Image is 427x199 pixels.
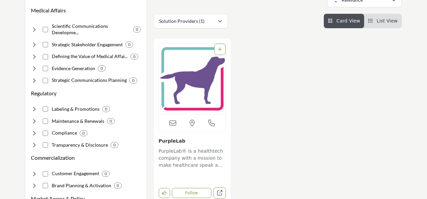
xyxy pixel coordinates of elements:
div: 0 Results For Customer Engagement [102,171,110,177]
h4: Compliance: Local and global regulatory compliance. [52,130,77,136]
img: PurpleLab [159,44,226,114]
input: Select Labeling & Promotions checkbox [43,106,48,112]
h4: Scientific Communications Development: Creating scientific content showcasing clinical evidence. [52,23,130,36]
b: 0 [128,42,130,47]
h4: Customer Engagement: Understanding and optimizing patient experience across channels. [52,170,99,177]
input: Select Scientific Communications Development checkbox [43,27,48,32]
input: Select Strategic Communications Planning checkbox [43,78,48,83]
h4: Transparency & Disclosure: Transparency & Disclosure [52,142,108,148]
b: 0 [105,107,107,111]
button: Commercialization [31,154,75,162]
li: List View [364,14,402,28]
button: Follow [172,188,211,198]
a: View Card [328,18,360,23]
button: Like listing [159,188,170,198]
b: 0 [82,131,85,136]
b: 0 [117,183,119,188]
input: Select Customer Engagement checkbox [43,171,48,177]
a: Open Listing in new tab [159,44,226,114]
button: Solution Providers (1) [153,14,228,29]
input: Select Evidence Generation checkbox [43,66,48,71]
h4: Strategic Stakeholder Engagement: Interacting with key opinion leaders and advocacy partners. [52,41,123,48]
button: Medical Affairs [31,6,66,14]
a: View List [368,18,398,23]
div: 0 Results For Evidence Generation [98,65,106,71]
a: PurpleLab® is a healthtech company with a mission to make healthcare speak a single unified langu... [159,146,226,170]
b: 0 [113,143,116,147]
input: Select Brand Planning & Activation checkbox [43,183,48,188]
input: Select Defining the Value of Medical Affairs checkbox [43,54,48,59]
input: Select Maintenance & Renewals checkbox [43,118,48,124]
h4: Evidence Generation: Research to support clinical and economic value claims. [52,65,95,72]
b: 0 [132,78,134,83]
b: 0 [110,119,112,123]
b: 0 [136,27,138,32]
div: 0 Results For Strategic Stakeholder Engagement [125,42,133,48]
button: Regulatory [31,89,56,97]
div: 0 Results For Brand Planning & Activation [114,183,122,189]
div: 0 Results For Transparency & Disclosure [111,142,118,148]
a: Add To List [218,47,222,52]
span: Card View [336,18,360,23]
input: Select Strategic Stakeholder Engagement checkbox [43,42,48,47]
div: 0 Results For Scientific Communications Development [133,27,141,33]
div: 0 Results For Defining the Value of Medical Affairs [130,54,138,60]
h4: Maintenance & Renewals: Maintaining marketing authorizations and safety reporting. [52,118,104,125]
h4: Brand Planning & Activation: Developing and executing commercial launch strategies. [52,182,111,189]
span: List View [377,18,397,23]
a: Open purplelab in new tab [213,187,226,199]
input: Select Transparency & Disclosure checkbox [43,142,48,148]
h4: Defining the Value of Medical Affairs [52,53,128,60]
div: 0 Results For Strategic Communications Planning [129,78,137,84]
div: 0 Results For Maintenance & Renewals [107,118,115,124]
div: 0 Results For Compliance [80,130,87,136]
li: Card View [324,14,364,28]
div: 0 Results For Labeling & Promotions [102,106,110,112]
b: 0 [101,66,103,71]
h4: Labeling & Promotions: Determining safe product use specifications and claims. [52,106,100,112]
b: 0 [105,171,107,176]
a: PurpleLab [159,138,186,144]
p: Solution Providers (1) [159,18,204,24]
input: Select Compliance checkbox [43,131,48,136]
h4: Strategic Communications Planning: Developing publication plans demonstrating product benefits an... [52,77,127,84]
p: PurpleLab® is a healthtech company with a mission to make healthcare speak a single unified langu... [159,148,226,170]
h3: PurpleLab [159,137,226,144]
b: 0 [133,54,135,59]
